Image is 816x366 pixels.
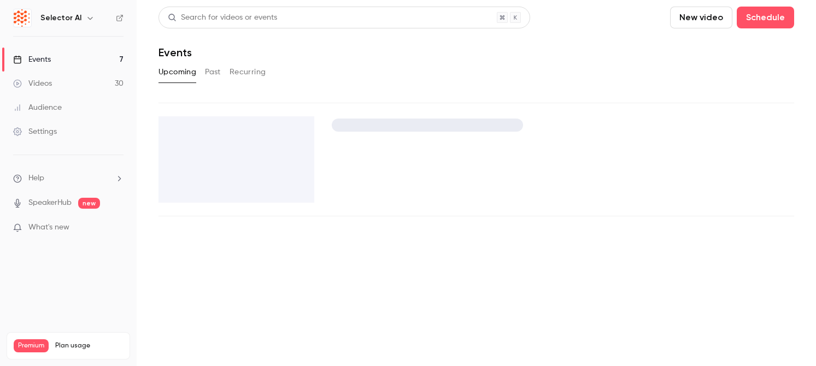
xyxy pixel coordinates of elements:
a: SpeakerHub [28,197,72,209]
span: new [78,198,100,209]
h6: Selector AI [40,13,81,23]
iframe: Noticeable Trigger [110,223,124,233]
span: Plan usage [55,341,123,350]
div: Videos [13,78,52,89]
div: Settings [13,126,57,137]
button: Schedule [737,7,794,28]
button: Recurring [230,63,266,81]
div: Audience [13,102,62,113]
span: Premium [14,339,49,352]
img: Selector AI [14,9,31,27]
li: help-dropdown-opener [13,173,124,184]
button: Past [205,63,221,81]
button: Upcoming [158,63,196,81]
div: Events [13,54,51,65]
h1: Events [158,46,192,59]
span: What's new [28,222,69,233]
div: Search for videos or events [168,12,277,23]
button: New video [670,7,732,28]
span: Help [28,173,44,184]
